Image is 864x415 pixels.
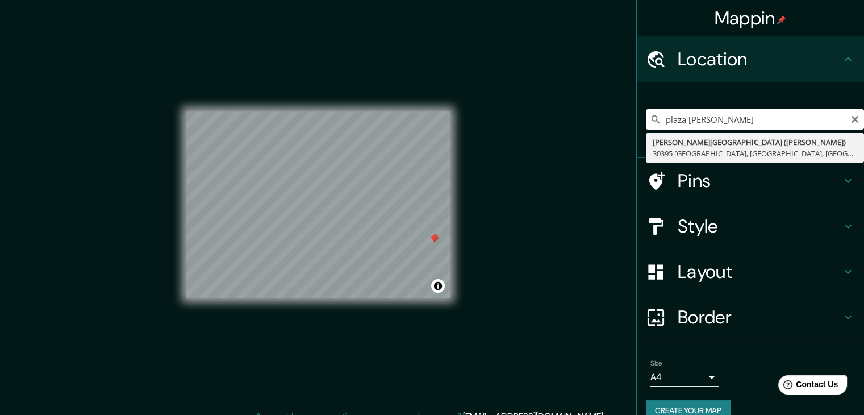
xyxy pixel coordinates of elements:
img: pin-icon.png [777,15,786,24]
div: Layout [637,249,864,294]
div: [PERSON_NAME][GEOGRAPHIC_DATA] ([PERSON_NAME]) [653,136,857,148]
button: Clear [850,113,859,124]
h4: Style [678,215,841,238]
label: Size [650,359,662,368]
div: A4 [650,368,719,387]
h4: Mappin [715,7,787,30]
h4: Layout [678,260,841,283]
h4: Location [678,48,841,70]
div: Pins [637,158,864,204]
canvas: Map [186,111,450,298]
div: Location [637,36,864,82]
h4: Pins [678,169,841,192]
div: 30395 [GEOGRAPHIC_DATA], [GEOGRAPHIC_DATA], [GEOGRAPHIC_DATA] [653,148,857,159]
div: Style [637,204,864,249]
div: Border [637,294,864,340]
iframe: Help widget launcher [763,371,852,402]
input: Pick your city or area [646,109,864,130]
button: Toggle attribution [431,279,445,293]
h4: Border [678,306,841,329]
